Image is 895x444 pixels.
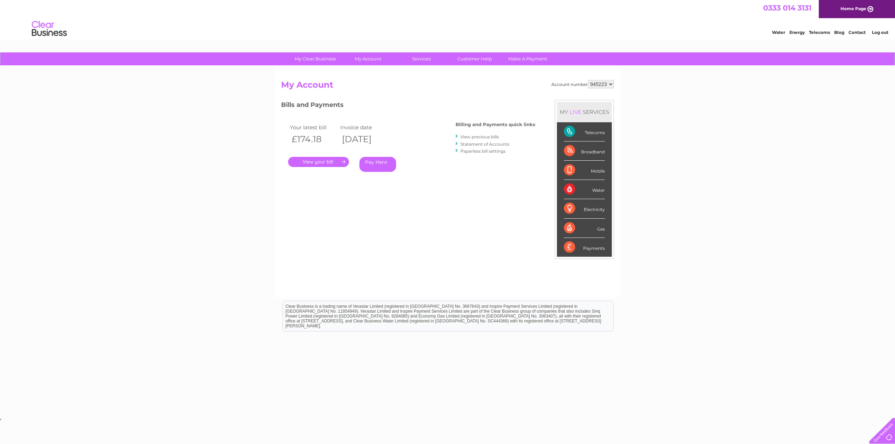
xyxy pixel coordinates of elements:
[564,122,605,141] div: Telecoms
[338,123,389,132] td: Invoice date
[281,80,614,93] h2: My Account
[281,100,535,112] h3: Bills and Payments
[288,157,349,167] a: .
[460,148,506,154] a: Paperless bill settings
[460,141,509,147] a: Statement of Accounts
[460,134,499,139] a: View previous bills
[286,52,344,65] a: My Clear Business
[393,52,450,65] a: Services
[31,18,67,39] img: logo.png
[564,219,605,238] div: Gas
[789,30,805,35] a: Energy
[338,132,389,146] th: [DATE]
[339,52,397,65] a: My Account
[551,80,614,88] div: Account number
[564,180,605,199] div: Water
[288,123,338,132] td: Your latest bill
[872,30,888,35] a: Log out
[564,161,605,180] div: Mobile
[834,30,844,35] a: Blog
[288,132,338,146] th: £174.18
[564,141,605,161] div: Broadband
[446,52,503,65] a: Customer Help
[568,109,583,115] div: LIVE
[456,122,535,127] h4: Billing and Payments quick links
[283,4,613,34] div: Clear Business is a trading name of Verastar Limited (registered in [GEOGRAPHIC_DATA] No. 3667643...
[849,30,866,35] a: Contact
[359,157,396,172] a: Pay Here
[763,3,811,12] a: 0333 014 3131
[499,52,557,65] a: Make A Payment
[564,238,605,257] div: Payments
[564,199,605,218] div: Electricity
[557,102,612,122] div: MY SERVICES
[772,30,785,35] a: Water
[809,30,830,35] a: Telecoms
